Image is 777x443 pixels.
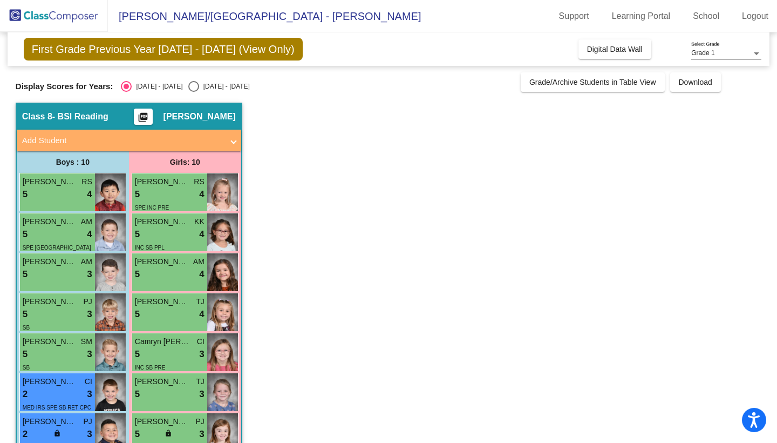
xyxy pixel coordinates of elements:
[87,347,92,361] span: 3
[132,82,182,91] div: [DATE] - [DATE]
[691,49,714,57] span: Grade 1
[135,376,189,387] span: [PERSON_NAME]
[135,307,140,321] span: 5
[23,267,28,281] span: 5
[135,416,189,427] span: [PERSON_NAME]
[135,296,189,307] span: [PERSON_NAME]
[23,227,28,241] span: 5
[87,427,92,441] span: 3
[23,245,91,251] span: SPE [GEOGRAPHIC_DATA]
[135,176,189,187] span: [PERSON_NAME]
[129,151,241,173] div: Girls: 10
[135,387,140,401] span: 5
[199,187,204,202] span: 4
[121,81,249,92] mat-radio-group: Select an option
[83,416,92,427] span: PJ
[194,216,205,227] span: KK
[135,336,189,347] span: Camryn [PERSON_NAME]
[135,216,189,227] span: [PERSON_NAME]
[17,151,129,173] div: Boys : 10
[24,38,303,61] span: First Grade Previous Year [DATE] - [DATE] (View Only)
[134,109,153,125] button: Print Students Details
[578,39,651,59] button: Digital Data Wall
[521,72,665,92] button: Grade/Archive Students in Table View
[23,427,28,441] span: 2
[87,387,92,401] span: 3
[81,216,92,227] span: AM
[194,176,204,187] span: RS
[587,45,643,53] span: Digital Data Wall
[529,78,656,86] span: Grade/Archive Students in Table View
[22,135,223,147] mat-panel-title: Add Student
[17,130,241,151] mat-expansion-panel-header: Add Student
[87,227,92,241] span: 4
[199,427,204,441] span: 3
[135,227,140,241] span: 5
[195,416,204,427] span: PJ
[23,347,28,361] span: 5
[83,296,92,307] span: PJ
[196,296,205,307] span: TJ
[23,187,28,202] span: 5
[23,376,77,387] span: [PERSON_NAME]
[81,256,92,267] span: AM
[197,336,205,347] span: CI
[135,256,189,267] span: [PERSON_NAME]
[87,307,92,321] span: 3
[23,176,77,187] span: [PERSON_NAME]
[199,387,204,401] span: 3
[603,8,679,25] a: Learning Portal
[53,429,61,437] span: lock
[87,187,92,202] span: 4
[23,365,30,371] span: SB
[23,296,77,307] span: [PERSON_NAME]
[23,256,77,267] span: [PERSON_NAME]
[199,347,204,361] span: 3
[23,307,28,321] span: 5
[135,245,165,251] span: INC SB PPL
[135,267,140,281] span: 5
[679,78,712,86] span: Download
[193,256,205,267] span: AM
[733,8,777,25] a: Logout
[135,205,169,211] span: SPE INC PRE
[23,336,77,347] span: [PERSON_NAME]
[85,376,92,387] span: CI
[81,336,92,347] span: SM
[196,376,205,387] span: TJ
[22,111,52,122] span: Class 8
[550,8,598,25] a: Support
[23,325,30,331] span: SB
[23,387,28,401] span: 2
[165,429,172,437] span: lock
[199,307,204,321] span: 4
[52,111,108,122] span: - BSI Reading
[163,111,236,122] span: [PERSON_NAME]
[199,267,204,281] span: 4
[108,8,421,25] span: [PERSON_NAME]/[GEOGRAPHIC_DATA] - [PERSON_NAME]
[199,82,250,91] div: [DATE] - [DATE]
[135,365,166,371] span: INC SB PRE
[135,347,140,361] span: 5
[684,8,728,25] a: School
[135,427,140,441] span: 5
[135,187,140,202] span: 5
[23,405,91,411] span: MED IRS SPE SB RET CPC
[199,227,204,241] span: 4
[23,416,77,427] span: [PERSON_NAME]
[87,267,92,281] span: 3
[16,82,113,91] span: Display Scores for Years:
[137,112,149,127] mat-icon: picture_as_pdf
[81,176,92,187] span: RS
[23,216,77,227] span: [PERSON_NAME]
[670,72,721,92] button: Download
